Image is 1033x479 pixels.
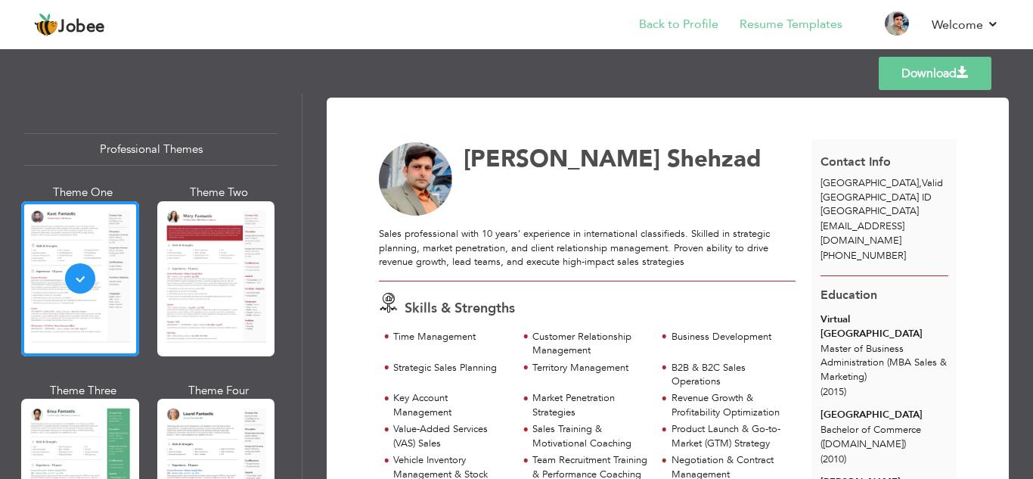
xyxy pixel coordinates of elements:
[34,13,58,37] img: jobee.io
[532,361,648,375] div: Territory Management
[393,391,509,419] div: Key Account Management
[821,313,948,341] div: Virtual [GEOGRAPHIC_DATA]
[532,330,648,358] div: Customer Relationship Management
[639,16,718,33] a: Back to Profile
[821,453,846,466] span: (2010)
[667,143,762,175] span: Shehzad
[160,383,278,399] div: Theme Four
[812,176,957,219] div: Valid [GEOGRAPHIC_DATA] ID
[160,185,278,201] div: Theme Two
[672,361,787,389] div: B2B & B2C Sales Operations
[821,287,877,303] span: Education
[379,142,453,216] img: No image
[821,385,846,399] span: (2015)
[821,154,891,170] span: Contact Info
[821,249,906,263] span: [PHONE_NUMBER]
[393,361,509,375] div: Strategic Sales Planning
[393,422,509,450] div: Value-Added Services (VAS) Sales
[919,176,922,190] span: ,
[532,422,648,450] div: Sales Training & Motivational Coaching
[821,342,947,384] span: Master of Business Administration (MBA Sales & Marketing)
[24,133,278,166] div: Professional Themes
[24,185,142,201] div: Theme One
[379,227,796,269] p: Sales professional with 10 years’ experience in international classifieds. Skilled in strategic p...
[821,176,919,190] span: [GEOGRAPHIC_DATA]
[821,204,919,218] span: [GEOGRAPHIC_DATA]
[821,219,904,247] span: [EMAIL_ADDRESS][DOMAIN_NAME]
[672,391,787,419] div: Revenue Growth & Profitability Optimization
[34,13,105,37] a: Jobee
[672,330,787,344] div: Business Development
[879,57,991,90] a: Download
[885,11,909,36] img: Profile Img
[821,408,948,422] div: [GEOGRAPHIC_DATA]
[24,383,142,399] div: Theme Three
[393,330,509,344] div: Time Management
[821,423,921,451] span: Bachelor of Commerce ([DOMAIN_NAME])
[740,16,842,33] a: Resume Templates
[58,19,105,36] span: Jobee
[464,143,660,175] span: [PERSON_NAME]
[672,422,787,450] div: Product Launch & Go-to-Market (GTM) Strategy
[932,16,999,34] a: Welcome
[405,299,515,318] span: Skills & Strengths
[532,391,648,419] div: Market Penetration Strategies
